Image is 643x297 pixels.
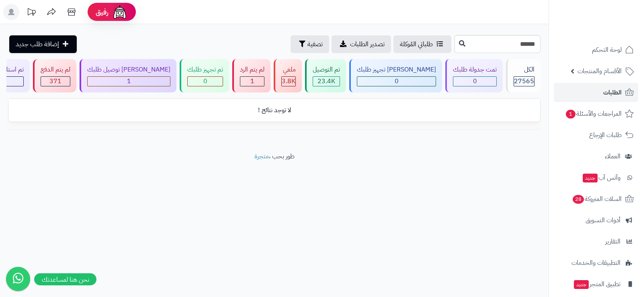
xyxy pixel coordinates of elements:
[112,4,128,20] img: ai-face.png
[554,253,638,272] a: التطبيقات والخدمات
[554,211,638,230] a: أدوات التسويق
[178,59,231,92] a: تم تجهيز طلبك 0
[313,65,340,74] div: تم التوصيل
[473,76,477,86] span: 0
[357,65,436,74] div: [PERSON_NAME] تجهيز طلبك
[78,59,178,92] a: [PERSON_NAME] توصيل طلبك 1
[8,99,540,121] td: لا توجد نتائج !
[504,59,542,92] a: الكل27565
[514,76,534,86] span: 27565
[281,65,296,74] div: ملغي
[49,76,61,86] span: 371
[514,65,534,74] div: الكل
[357,77,436,86] div: 0
[272,59,303,92] a: ملغي 3.8K
[574,280,589,289] span: جديد
[400,39,433,49] span: طلباتي المُوكلة
[31,59,78,92] a: لم يتم الدفع 371
[332,35,391,53] a: تصدير الطلبات
[303,59,348,92] a: تم التوصيل 23.4K
[291,35,329,53] button: تصفية
[554,274,638,294] a: تطبيق المتجرجديد
[583,174,598,182] span: جديد
[231,59,272,92] a: لم يتم الرد 1
[313,77,340,86] div: 23364
[240,77,264,86] div: 1
[605,236,620,247] span: التقارير
[582,172,620,183] span: وآتس آب
[307,39,323,49] span: تصفية
[554,83,638,102] a: الطلبات
[566,110,575,119] span: 1
[9,35,77,53] a: إضافة طلب جديد
[393,35,451,53] a: طلباتي المُوكلة
[589,129,622,141] span: طلبات الإرجاع
[250,76,254,86] span: 1
[571,257,620,268] span: التطبيقات والخدمات
[41,77,70,86] div: 371
[603,87,622,98] span: الطلبات
[395,76,399,86] span: 0
[444,59,504,92] a: تمت جدولة طلبك 0
[348,59,444,92] a: [PERSON_NAME] تجهيز طلبك 0
[572,193,622,205] span: السلات المتروكة
[573,195,584,204] span: 28
[554,40,638,59] a: لوحة التحكم
[21,4,41,22] a: تحديثات المنصة
[453,77,496,86] div: 0
[554,168,638,187] a: وآتس آبجديد
[187,65,223,74] div: تم تجهيز طلبك
[577,66,622,77] span: الأقسام والمنتجات
[586,215,620,226] span: أدوات التسويق
[350,39,385,49] span: تصدير الطلبات
[282,76,295,86] span: 3.8K
[554,125,638,145] a: طلبات الإرجاع
[554,147,638,166] a: العملاء
[573,279,620,290] span: تطبيق المتجر
[565,108,622,119] span: المراجعات والأسئلة
[282,77,295,86] div: 3828
[203,76,207,86] span: 0
[554,189,638,209] a: السلات المتروكة28
[605,151,620,162] span: العملاء
[240,65,264,74] div: لم يتم الرد
[554,232,638,251] a: التقارير
[127,76,131,86] span: 1
[592,44,622,55] span: لوحة التحكم
[254,152,269,161] a: متجرة
[188,77,223,86] div: 0
[96,7,109,17] span: رفيق
[87,65,170,74] div: [PERSON_NAME] توصيل طلبك
[317,76,335,86] span: 23.4K
[41,65,70,74] div: لم يتم الدفع
[16,39,59,49] span: إضافة طلب جديد
[453,65,497,74] div: تمت جدولة طلبك
[554,104,638,123] a: المراجعات والأسئلة1
[588,20,635,37] img: logo-2.png
[88,77,170,86] div: 1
